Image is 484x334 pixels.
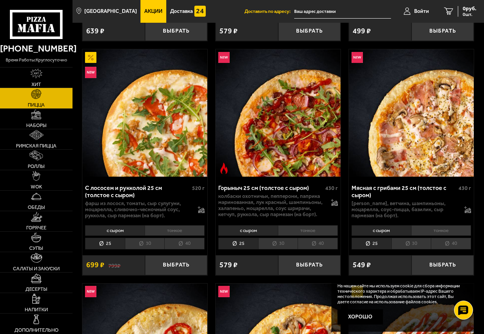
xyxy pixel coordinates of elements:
li: 25 [85,238,125,249]
span: Горячее [26,225,46,230]
img: Мясная с грибами 25 см (толстое с сыром) [349,49,474,177]
button: Выбрать [411,21,474,41]
li: 40 [298,238,338,249]
span: 639 ₽ [86,27,104,35]
p: На нашем сайте мы используем cookie для сбора информации технического характера и обрабатываем IP... [337,284,465,304]
span: [GEOGRAPHIC_DATA] [84,9,137,14]
span: Дополнительно [14,328,58,332]
li: с сыром [352,225,411,236]
li: с сыром [218,225,278,236]
img: С лососем и рукколой 25 см (толстое с сыром) [82,49,207,177]
span: 699 ₽ [86,261,104,269]
span: Войти [414,9,429,14]
a: АкционныйНовинкаС лососем и рукколой 25 см (толстое с сыром) [82,49,207,177]
li: тонкое [145,225,205,236]
span: Обеды [28,205,45,210]
button: Выбрать [145,255,208,275]
button: Хорошо [337,309,383,325]
img: Новинка [352,52,363,63]
span: Хит [32,82,41,87]
img: Новинка [85,67,96,78]
span: Акции [144,9,162,14]
input: Ваш адрес доставки [294,5,391,19]
div: С лососем и рукколой 25 см (толстое с сыром) [85,184,190,199]
li: с сыром [85,225,145,236]
span: Наборы [26,123,47,128]
span: 499 ₽ [353,27,371,35]
span: 0 шт. [463,12,476,17]
span: Напитки [25,307,48,312]
button: Выбрать [145,21,208,41]
li: тонкое [411,225,471,236]
span: Десерты [25,287,47,292]
span: Римская пицца [16,143,57,148]
img: Новинка [218,52,230,63]
li: 25 [218,238,258,249]
button: Выбрать [411,255,474,275]
li: 30 [391,238,431,249]
li: 30 [125,238,165,249]
button: Выбрать [278,21,341,41]
img: Новинка [218,286,230,297]
p: колбаски Охотничьи, пепперони, паприка маринованная, лук красный, шампиньоны, халапеньо, моцарелл... [218,193,326,218]
p: фарш из лосося, томаты, сыр сулугуни, моцарелла, сливочно-чесночный соус, руккола, сыр пармезан (... [85,201,193,219]
li: 25 [352,238,391,249]
span: Пицца [28,102,45,107]
li: тонкое [278,225,338,236]
span: Супы [29,246,43,251]
div: Мясная с грибами 25 см (толстое с сыром) [352,184,457,199]
span: 579 ₽ [219,261,238,269]
img: Акционный [85,52,96,63]
img: Новинка [85,286,96,297]
img: Острое блюдо [218,163,230,174]
span: Доставка [170,9,193,14]
span: 579 ₽ [219,27,238,35]
li: 40 [431,238,471,249]
img: Горыныч 25 см (толстое с сыром) [216,49,341,177]
li: 30 [258,238,298,249]
img: 15daf4d41897b9f0e9f617042186c801.svg [194,6,206,17]
span: Роллы [28,164,45,169]
s: 799 ₽ [108,262,120,268]
p: [PERSON_NAME], ветчина, шампиньоны, моцарелла, соус-пицца, базилик, сыр пармезан (на борт). [352,201,459,219]
li: 40 [164,238,205,249]
span: 520 г [192,185,205,191]
span: 430 г [459,185,471,191]
div: Горыныч 25 см (толстое с сыром) [218,184,323,191]
span: WOK [31,184,42,189]
span: Доставить по адресу: [244,9,294,14]
span: 0 руб. [463,6,476,11]
a: НовинкаМясная с грибами 25 см (толстое с сыром) [349,49,474,177]
span: Салаты и закуски [13,266,60,271]
span: 549 ₽ [353,261,371,269]
span: 430 г [325,185,338,191]
a: НовинкаОстрое блюдоГорыныч 25 см (толстое с сыром) [216,49,341,177]
button: Выбрать [278,255,341,275]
